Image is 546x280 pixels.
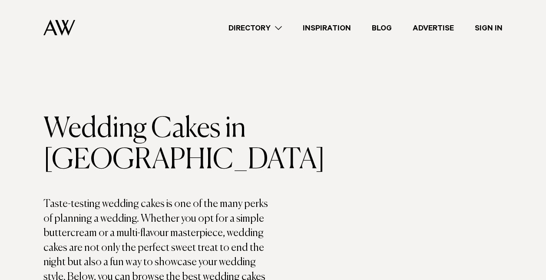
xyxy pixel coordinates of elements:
[464,22,513,34] a: Sign In
[402,22,464,34] a: Advertise
[218,22,292,34] a: Directory
[361,22,402,34] a: Blog
[292,22,361,34] a: Inspiration
[43,20,75,36] img: Auckland Weddings Logo
[43,113,273,176] h1: Wedding Cakes in [GEOGRAPHIC_DATA]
